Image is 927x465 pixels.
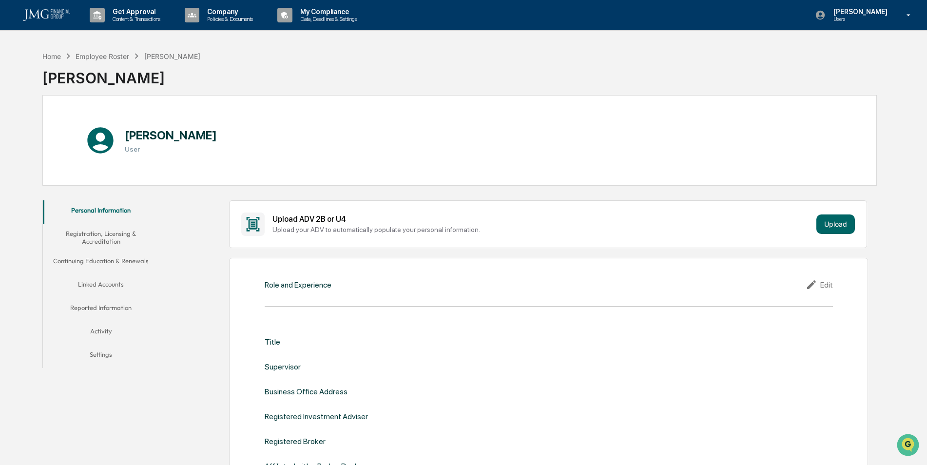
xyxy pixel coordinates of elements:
div: Upload ADV 2B or U4 [272,214,812,224]
div: Business Office Address [265,387,348,396]
img: logo [23,9,70,21]
div: Employee Roster [76,52,129,60]
p: Data, Deadlines & Settings [292,16,362,22]
h1: [PERSON_NAME] [125,128,217,142]
div: Home [42,52,61,60]
iframe: Open customer support [896,433,922,459]
p: Policies & Documents [199,16,258,22]
span: Pylon [97,165,118,173]
a: Powered byPylon [69,165,118,173]
p: My Compliance [292,8,362,16]
p: Content & Transactions [105,16,165,22]
div: Registered Broker [265,437,326,446]
div: We're available if you need us! [33,84,123,92]
div: [PERSON_NAME] [42,61,200,87]
button: Settings [43,345,159,368]
div: Upload your ADV to automatically populate your personal information. [272,226,812,233]
div: secondary tabs example [43,200,159,368]
div: Edit [806,279,833,291]
button: Continuing Education & Renewals [43,251,159,274]
button: Registration, Licensing & Accreditation [43,224,159,252]
p: [PERSON_NAME] [826,8,892,16]
div: Supervisor [265,362,301,371]
h3: User [125,145,217,153]
div: Title [265,337,280,347]
p: Company [199,8,258,16]
a: 🔎Data Lookup [6,137,65,155]
span: Preclearance [19,123,63,133]
div: Role and Experience [265,280,331,290]
p: Get Approval [105,8,165,16]
span: Data Lookup [19,141,61,151]
div: [PERSON_NAME] [144,52,200,60]
a: 🖐️Preclearance [6,119,67,136]
button: Personal Information [43,200,159,224]
button: Reported Information [43,298,159,321]
button: Activity [43,321,159,345]
button: Start new chat [166,77,177,89]
div: 🔎 [10,142,18,150]
p: Users [826,16,892,22]
a: 🗄️Attestations [67,119,125,136]
div: Start new chat [33,75,160,84]
button: Upload [816,214,855,234]
span: Attestations [80,123,121,133]
div: 🖐️ [10,124,18,132]
img: 1746055101610-c473b297-6a78-478c-a979-82029cc54cd1 [10,75,27,92]
div: 🗄️ [71,124,78,132]
button: Linked Accounts [43,274,159,298]
div: Registered Investment Adviser [265,412,368,421]
p: How can we help? [10,20,177,36]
